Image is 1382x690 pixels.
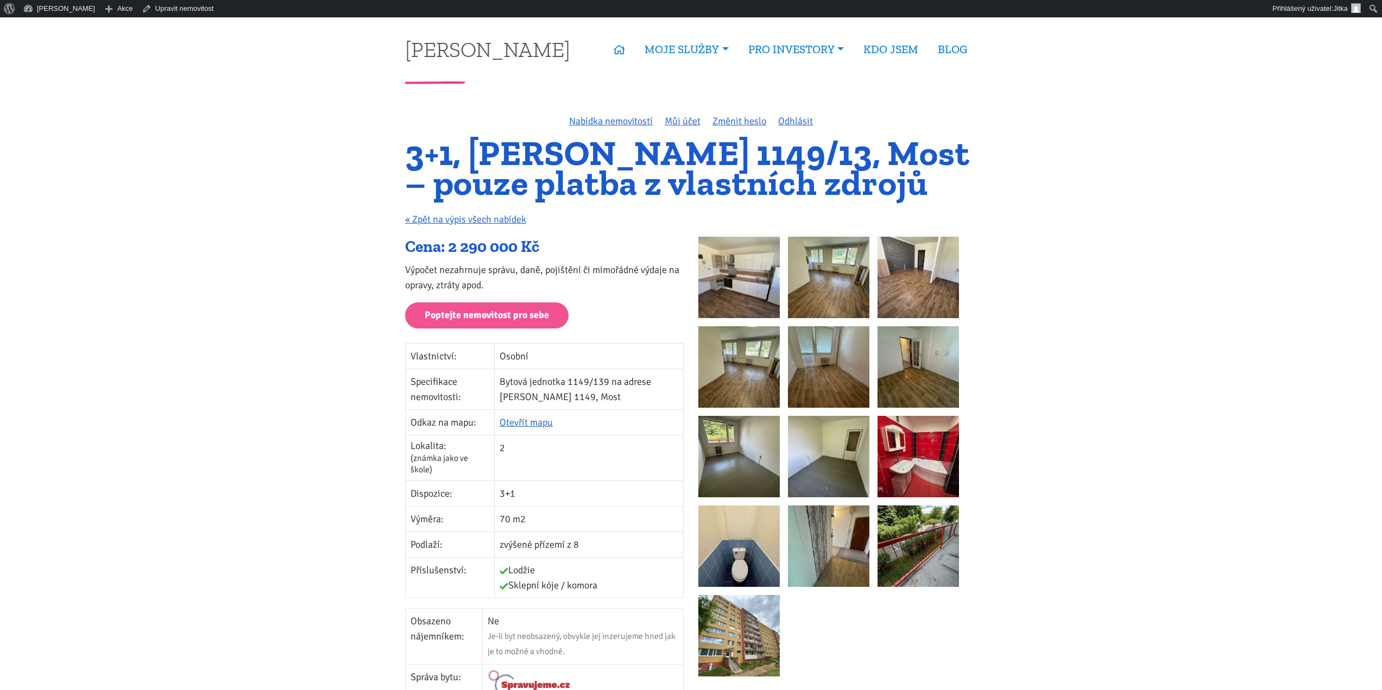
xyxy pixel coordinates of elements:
td: zvýšené přízemí z 8 [495,532,684,558]
a: Změnit heslo [712,115,766,127]
td: Obsazeno nájemníkem: [406,609,483,664]
td: Lokalita: [406,435,495,481]
a: Nabídka nemovitostí [569,115,653,127]
td: Vlastnictví: [406,344,495,369]
td: Ne [483,609,684,664]
a: Můj účet [665,115,701,127]
a: Odhlásit [778,115,813,127]
div: Cena: 2 290 000 Kč [405,237,684,257]
td: Osobní [495,344,684,369]
h1: 3+1, [PERSON_NAME] 1149/13, Most – pouze platba z vlastních zdrojů [405,138,977,198]
td: 2 [495,435,684,481]
td: Odkaz na mapu: [406,410,495,435]
span: Jitka [1333,4,1348,12]
td: Výměra: [406,507,495,532]
td: Dispozice: [406,481,495,507]
td: Lodžie Sklepní kóje / komora [495,558,684,598]
p: Výpočet nezahrnuje správu, daně, pojištění či mimořádné výdaje na opravy, ztráty apod. [405,262,684,293]
a: Poptejte nemovitost pro sebe [405,302,569,329]
a: KDO JSEM [854,37,928,62]
a: [PERSON_NAME] [405,39,570,60]
div: Je-li byt neobsazený, obvykle jej inzerujeme hned jak je to možné a vhodné. [488,629,678,659]
a: Otevřít mapu [500,416,553,428]
a: MOJE SLUŽBY [635,37,738,62]
a: BLOG [928,37,977,62]
td: 70 m2 [495,507,684,532]
span: (známka jako ve škole) [411,453,468,476]
td: Bytová jednotka 1149/139 na adrese [PERSON_NAME] 1149, Most [495,369,684,410]
a: « Zpět na výpis všech nabídek [405,213,526,225]
td: Specifikace nemovitosti: [406,369,495,410]
td: 3+1 [495,481,684,507]
a: PRO INVESTORY [739,37,854,62]
td: Příslušenství: [406,558,495,598]
td: Podlaží: [406,532,495,558]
